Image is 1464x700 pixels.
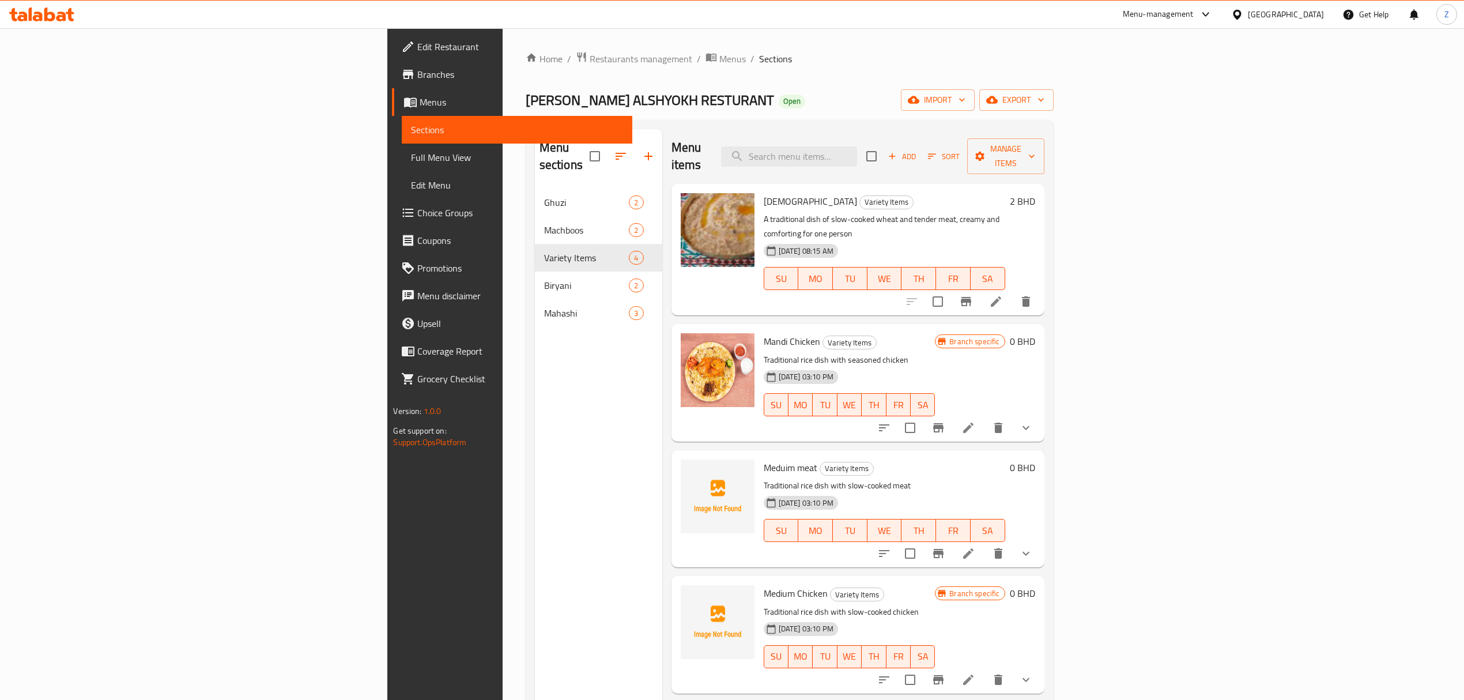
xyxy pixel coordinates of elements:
[774,246,838,257] span: [DATE] 08:15 AM
[769,648,784,665] span: SU
[417,40,622,54] span: Edit Restaurant
[1019,673,1033,687] svg: Show Choices
[721,146,857,167] input: search
[590,52,692,66] span: Restaurants management
[823,336,876,349] span: Variety Items
[945,588,1004,599] span: Branch specific
[925,414,952,442] button: Branch-specific-item
[945,336,1004,347] span: Branch specific
[788,645,813,668] button: MO
[392,365,632,393] a: Grocery Checklist
[975,522,1001,539] span: SA
[860,195,913,209] span: Variety Items
[764,333,820,350] span: Mandi Chicken
[769,270,794,287] span: SU
[906,522,931,539] span: TH
[952,288,980,315] button: Branch-specific-item
[866,648,881,665] span: TH
[842,397,857,413] span: WE
[417,372,622,386] span: Grocery Checklist
[1019,421,1033,435] svg: Show Choices
[392,33,632,61] a: Edit Restaurant
[910,93,965,107] span: import
[764,267,799,290] button: SU
[402,171,632,199] a: Edit Menu
[884,148,920,165] span: Add item
[911,393,935,416] button: SA
[984,540,1012,567] button: delete
[526,51,1054,66] nav: breadcrumb
[671,139,707,174] h2: Menu items
[392,282,632,310] a: Menu disclaimer
[842,648,857,665] span: WE
[417,289,622,303] span: Menu disclaimer
[417,67,622,81] span: Branches
[392,88,632,116] a: Menus
[535,272,662,299] div: Biryani2
[544,251,629,265] span: Variety Items
[1010,460,1035,476] h6: 0 BHD
[544,306,629,320] div: Mahashi
[779,96,805,106] span: Open
[837,270,863,287] span: TU
[817,648,832,665] span: TU
[629,253,643,264] span: 4
[411,150,622,164] span: Full Menu View
[764,645,788,668] button: SU
[705,51,746,66] a: Menus
[764,585,828,602] span: Medium Chicken
[926,289,950,314] span: Select to update
[961,547,975,560] a: Edit menu item
[544,195,629,209] div: Ghuzi
[629,279,643,292] div: items
[788,393,813,416] button: MO
[750,52,754,66] li: /
[941,270,966,287] span: FR
[941,522,966,539] span: FR
[859,195,914,209] div: Variety Items
[697,52,701,66] li: /
[393,423,446,438] span: Get support on:
[402,116,632,144] a: Sections
[867,267,902,290] button: WE
[925,148,963,165] button: Sort
[681,193,754,267] img: Harees
[1248,8,1324,21] div: [GEOGRAPHIC_DATA]
[392,61,632,88] a: Branches
[886,645,911,668] button: FR
[798,267,833,290] button: MO
[884,148,920,165] button: Add
[870,540,898,567] button: sort-choices
[813,645,837,668] button: TU
[417,261,622,275] span: Promotions
[872,270,897,287] span: WE
[392,227,632,254] a: Coupons
[779,95,805,108] div: Open
[681,460,754,533] img: Meduim meat
[915,648,930,665] span: SA
[764,479,1005,493] p: Traditional rice dish with slow-cooked meat
[866,397,881,413] span: TH
[764,353,935,367] p: Traditional rice dish with seasoned chicken
[411,123,622,137] span: Sections
[417,317,622,330] span: Upsell
[906,270,931,287] span: TH
[988,93,1044,107] span: export
[911,645,935,668] button: SA
[544,279,629,292] span: Biryani
[629,225,643,236] span: 2
[607,142,635,170] span: Sort sections
[535,299,662,327] div: Mahashi3
[820,462,873,475] span: Variety Items
[820,462,874,476] div: Variety Items
[417,234,622,247] span: Coupons
[793,397,808,413] span: MO
[979,89,1054,111] button: export
[764,193,857,210] span: [DEMOGRAPHIC_DATA]
[1010,193,1035,209] h6: 2 BHD
[544,223,629,237] span: Machboos
[831,588,884,601] span: Variety Items
[891,648,906,665] span: FR
[764,519,799,542] button: SU
[901,519,936,542] button: TH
